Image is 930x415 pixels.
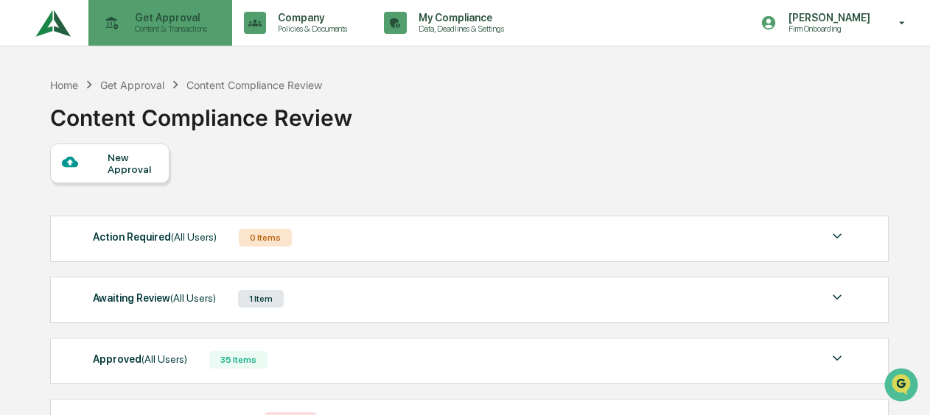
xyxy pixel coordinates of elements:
div: 🗄️ [107,186,119,198]
div: Get Approval [100,79,164,91]
p: Get Approval [123,12,214,24]
p: [PERSON_NAME] [777,12,878,24]
div: 🖐️ [15,186,27,198]
a: Powered byPylon [104,248,178,260]
div: Approved [93,350,187,369]
div: Awaiting Review [93,288,216,308]
p: How can we help? [15,30,268,54]
button: Start new chat [251,116,268,134]
p: Content & Transactions [123,24,214,34]
img: 1746055101610-c473b297-6a78-478c-a979-82029cc54cd1 [15,112,41,138]
img: caret [828,350,846,367]
iframe: Open customer support [883,366,923,406]
p: My Compliance [407,12,511,24]
p: Policies & Documents [266,24,354,34]
span: Data Lookup [29,213,93,227]
img: caret [828,227,846,245]
div: We're available if you need us! [50,127,186,138]
div: New Approval [108,152,157,175]
span: Preclearance [29,185,95,199]
span: (All Users) [141,353,187,365]
a: 🔎Data Lookup [9,207,99,233]
div: Content Compliance Review [186,79,322,91]
div: 35 Items [209,351,268,369]
a: 🖐️Preclearance [9,179,101,205]
span: Attestations [122,185,183,199]
a: 🗄️Attestations [101,179,189,205]
div: Action Required [93,227,217,246]
div: Start new chat [50,112,242,127]
p: Firm Onboarding [777,24,878,34]
p: Company [266,12,354,24]
img: caret [828,288,846,306]
div: 1 Item [238,290,284,308]
img: logo [35,3,71,43]
div: Home [50,79,78,91]
div: 0 Items [239,229,292,246]
span: Pylon [147,249,178,260]
p: Data, Deadlines & Settings [407,24,511,34]
span: (All Users) [171,231,217,243]
div: Content Compliance Review [50,93,352,131]
div: 🔎 [15,214,27,226]
span: (All Users) [170,292,216,304]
